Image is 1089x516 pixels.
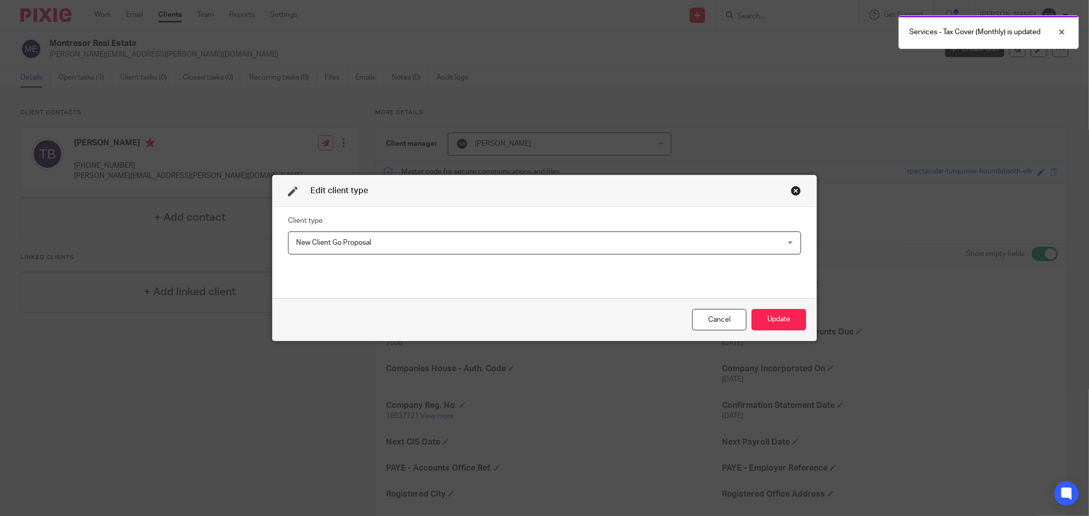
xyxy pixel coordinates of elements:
[909,27,1040,37] p: Services - Tax Cover (Monthly) is updated
[692,309,746,331] div: Close this dialog window
[296,239,371,246] span: New Client Go Proposal
[310,187,368,195] span: Edit client type
[288,216,323,226] label: Client type
[752,309,806,331] button: Update
[791,186,801,196] div: Close this dialog window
